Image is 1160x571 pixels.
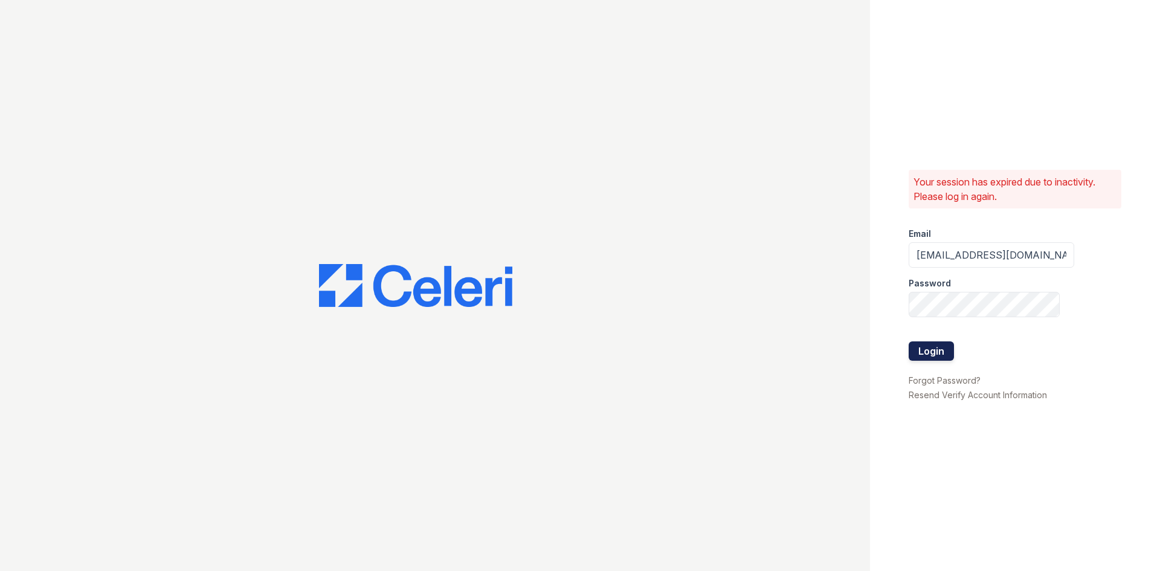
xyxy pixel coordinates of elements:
[909,375,981,386] a: Forgot Password?
[319,264,512,308] img: CE_Logo_Blue-a8612792a0a2168367f1c8372b55b34899dd931a85d93a1a3d3e32e68fde9ad4.png
[909,390,1047,400] a: Resend Verify Account Information
[909,341,954,361] button: Login
[909,277,951,289] label: Password
[913,175,1116,204] p: Your session has expired due to inactivity. Please log in again.
[909,228,931,240] label: Email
